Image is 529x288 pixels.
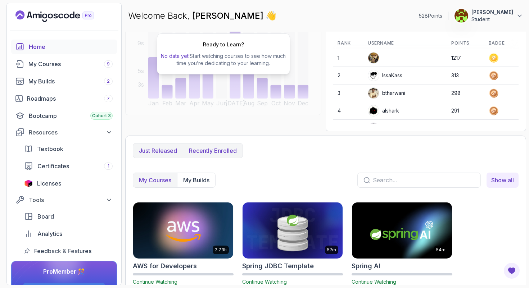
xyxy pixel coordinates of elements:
[352,202,452,259] img: Spring AI card
[368,52,379,63] img: user profile image
[11,126,117,139] button: Resources
[419,12,442,19] p: 528 Points
[107,96,110,101] span: 7
[352,279,396,285] span: Continue Watching
[133,173,177,187] button: My Courses
[161,53,190,59] span: No data yet!
[139,146,177,155] p: Just released
[189,146,237,155] p: Recently enrolled
[133,143,183,158] button: Just released
[491,176,514,184] span: Show all
[11,74,117,88] a: builds
[447,84,484,102] td: 298
[373,176,475,184] input: Search...
[333,102,363,120] td: 4
[20,142,117,156] a: textbook
[108,163,109,169] span: 1
[29,111,113,120] div: Bootcamp
[368,88,379,99] img: user profile image
[20,227,117,241] a: analytics
[11,40,117,54] a: home
[37,179,61,188] span: Licenses
[368,123,398,134] div: jvxdev
[11,91,117,106] a: roadmaps
[20,244,117,258] a: feedback
[29,196,113,204] div: Tools
[447,102,484,120] td: 291
[183,143,243,158] button: Recently enrolled
[20,159,117,173] a: certificates
[37,229,62,238] span: Analytics
[455,9,468,23] img: user profile image
[363,37,447,49] th: Username
[447,37,484,49] th: Points
[368,123,379,134] img: default monster avatar
[333,37,363,49] th: Rank
[15,10,110,22] a: Landing page
[471,9,513,16] p: [PERSON_NAME]
[107,61,110,67] span: 9
[28,77,113,86] div: My Builds
[177,173,215,187] button: My Builds
[333,120,363,137] td: 5
[37,145,63,153] span: Textbook
[436,247,446,253] p: 54m
[242,279,287,285] span: Continue Watching
[333,49,363,67] td: 1
[29,42,113,51] div: Home
[368,87,405,99] div: btharwani
[37,212,54,221] span: Board
[133,261,197,271] h2: AWS for Developers
[37,162,69,170] span: Certificates
[487,173,519,188] a: my_courses
[368,105,399,116] div: alshark
[24,180,33,187] img: jetbrains icon
[368,105,379,116] img: user profile image
[160,52,287,67] p: Start watching courses to see how much time you’re dedicating to your learning.
[368,70,379,81] img: user profile image
[11,57,117,71] a: courses
[447,120,484,137] td: 232
[133,279,177,285] span: Continue Watching
[20,176,117,191] a: licenses
[28,60,113,68] div: My Courses
[133,202,233,259] img: AWS for Developers card
[34,247,91,255] span: Feedback & Features
[327,247,336,253] p: 57m
[20,209,117,224] a: board
[11,193,117,206] button: Tools
[352,202,452,285] a: Spring AI card54mSpring AIContinue Watching
[352,261,380,271] h2: Spring AI
[333,67,363,84] td: 2
[333,84,363,102] td: 3
[107,78,110,84] span: 2
[454,9,523,23] button: user profile image[PERSON_NAME]Student
[203,41,244,48] h2: Ready to Learn?
[264,9,278,23] span: 👋
[27,94,113,103] div: Roadmaps
[128,10,276,22] p: Welcome Back,
[447,49,484,67] td: 1217
[503,262,520,279] button: Open Feedback Button
[243,202,343,259] img: Spring JDBC Template card
[139,176,171,184] p: My Courses
[484,37,519,49] th: Badge
[447,67,484,84] td: 313
[92,113,111,119] span: Cohort 3
[29,128,113,137] div: Resources
[471,16,513,23] p: Student
[192,10,266,21] span: [PERSON_NAME]
[11,109,117,123] a: bootcamp
[368,70,402,81] div: IssaKass
[133,202,234,285] a: AWS for Developers card2.73hAWS for DevelopersContinue Watching
[242,261,314,271] h2: Spring JDBC Template
[215,247,227,253] p: 2.73h
[242,202,343,285] a: Spring JDBC Template card57mSpring JDBC TemplateContinue Watching
[183,176,209,184] p: My Builds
